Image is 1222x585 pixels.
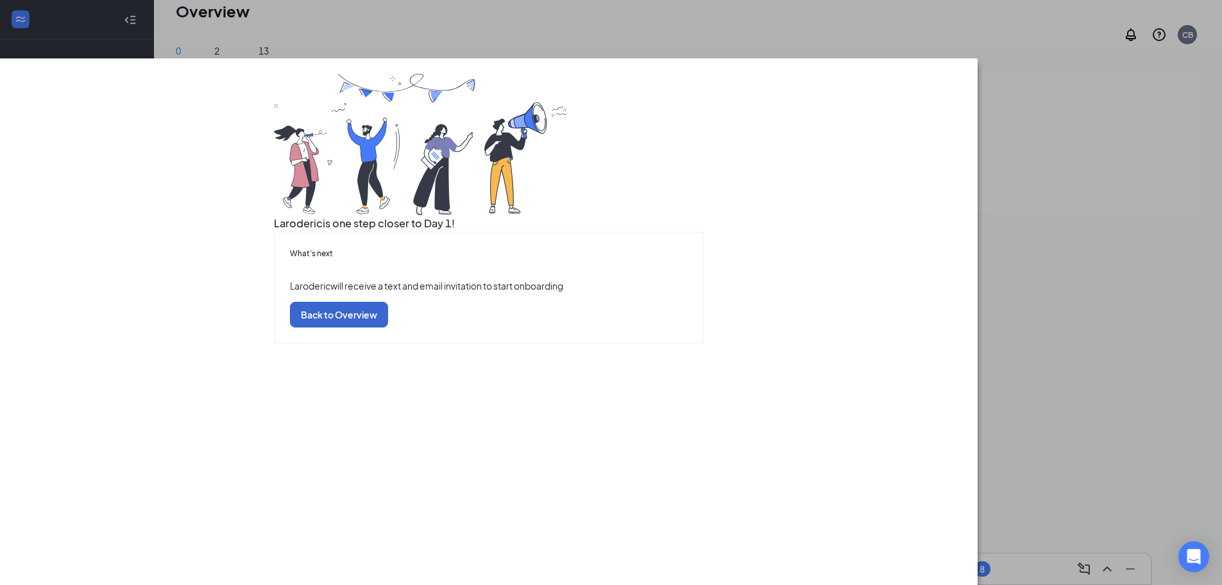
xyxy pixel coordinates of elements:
[290,302,388,327] button: Back to Overview
[274,215,703,232] h3: Laroderic is one step closer to Day 1!
[274,74,569,215] img: you are all set
[290,248,687,259] h5: What’s next
[1178,541,1209,572] div: Open Intercom Messenger
[290,279,687,293] p: Laroderic will receive a text and email invitation to start onboarding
